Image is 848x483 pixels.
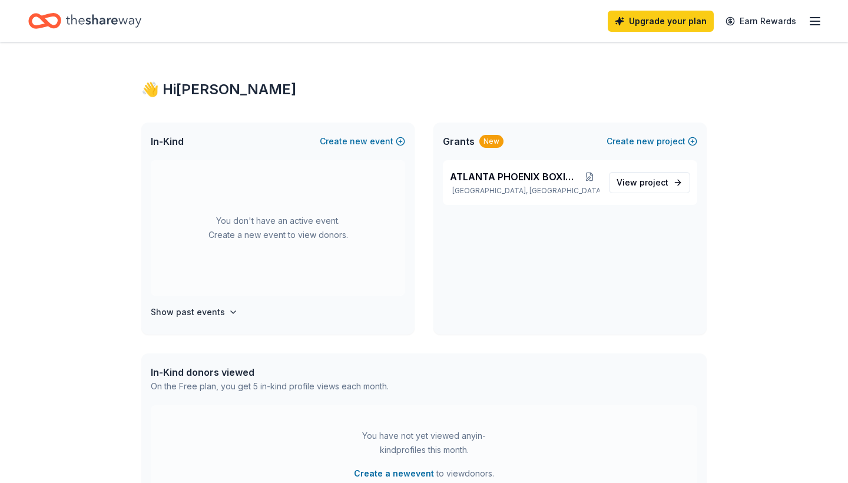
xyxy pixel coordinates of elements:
span: new [637,134,654,148]
button: Createnewevent [320,134,405,148]
p: [GEOGRAPHIC_DATA], [GEOGRAPHIC_DATA] [450,186,599,196]
span: View [617,176,668,190]
div: New [479,135,503,148]
a: Earn Rewards [718,11,803,32]
div: In-Kind donors viewed [151,365,389,379]
a: Home [28,7,141,35]
span: new [350,134,367,148]
div: You have not yet viewed any in-kind profiles this month. [350,429,498,457]
button: Create a newevent [354,467,434,481]
span: Grants [443,134,475,148]
span: ATLANTA PHOENIX BOXING CLUB [450,170,580,184]
span: In-Kind [151,134,184,148]
h4: Show past events [151,305,225,319]
a: View project [609,172,690,193]
a: Upgrade your plan [608,11,714,32]
div: On the Free plan, you get 5 in-kind profile views each month. [151,379,389,393]
button: Createnewproject [607,134,697,148]
div: You don't have an active event. Create a new event to view donors. [151,160,405,296]
span: to view donors . [354,467,494,481]
button: Show past events [151,305,238,319]
div: 👋 Hi [PERSON_NAME] [141,80,707,99]
span: project [640,177,668,187]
